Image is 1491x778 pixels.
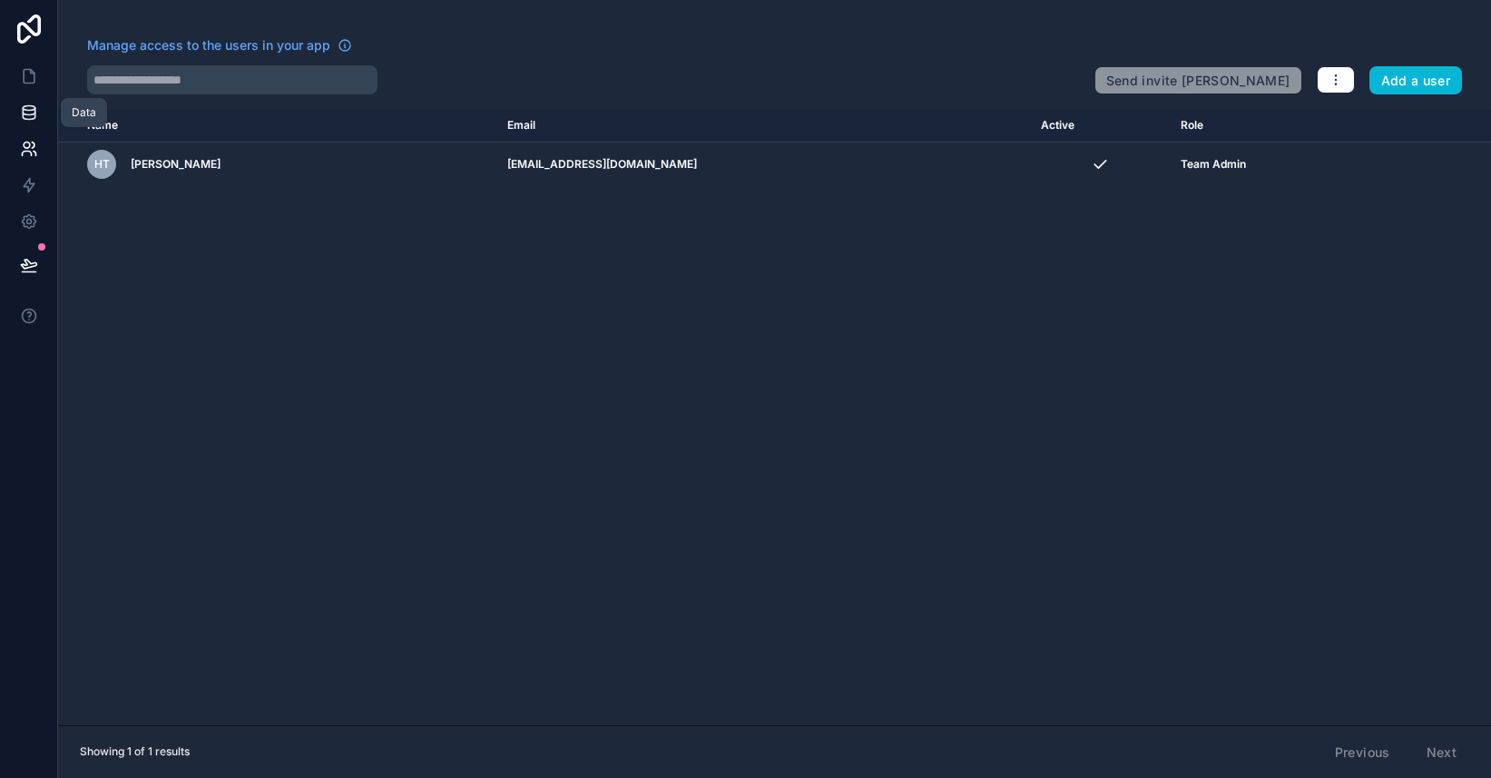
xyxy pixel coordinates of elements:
span: Showing 1 of 1 results [80,744,190,759]
th: Email [496,109,1031,143]
button: Add a user [1369,66,1463,95]
th: Role [1170,109,1390,143]
div: Data [72,105,96,120]
a: Manage access to the users in your app [87,36,352,54]
th: Name [58,109,496,143]
span: Manage access to the users in your app [87,36,330,54]
span: Team Admin [1181,157,1246,172]
span: HT [94,157,110,172]
span: [PERSON_NAME] [131,157,221,172]
th: Active [1030,109,1170,143]
div: scrollable content [58,109,1491,725]
td: [EMAIL_ADDRESS][DOMAIN_NAME] [496,143,1031,187]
